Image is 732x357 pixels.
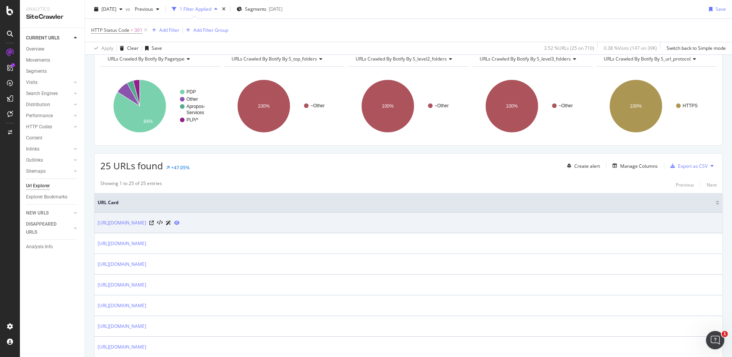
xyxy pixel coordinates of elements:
[26,67,79,75] a: Segments
[132,3,162,15] button: Previous
[269,6,283,12] div: [DATE]
[26,209,72,217] a: NEW URLS
[98,281,146,289] a: [URL][DOMAIN_NAME]
[26,90,72,98] a: Search Engines
[98,302,146,310] a: [URL][DOMAIN_NAME]
[193,27,228,33] div: Add Filter Group
[667,160,707,172] button: Export as CSV
[716,6,726,12] div: Save
[348,73,467,139] svg: A chart.
[26,182,50,190] div: Url Explorer
[574,163,600,169] div: Create alert
[559,103,573,108] text: ~Other
[117,42,139,54] button: Clear
[144,119,153,124] text: 84%
[354,53,462,65] h4: URLs Crawled By Botify By s_level2_folders
[26,13,78,21] div: SiteCrawler
[26,34,59,42] div: CURRENT URLS
[100,180,162,189] div: Showing 1 to 25 of 25 entries
[26,156,72,164] a: Outlinks
[26,101,72,109] a: Distribution
[26,167,72,175] a: Sitemaps
[707,182,717,188] div: Next
[98,323,146,330] a: [URL][DOMAIN_NAME]
[706,331,724,349] iframe: Intercom live chat
[134,25,142,36] span: 301
[183,26,228,35] button: Add Filter Group
[26,56,79,64] a: Movements
[186,97,198,102] text: Other
[676,180,694,189] button: Previous
[26,220,72,236] a: DISAPPEARED URLS
[108,56,185,62] span: URLs Crawled By Botify By pagetype
[310,103,325,108] text: ~Other
[101,45,113,51] div: Apply
[232,56,317,62] span: URLs Crawled By Botify By s_top_folders
[100,159,163,172] span: 25 URLs found
[101,6,116,12] span: 2025 Sep. 6th
[149,26,180,35] button: Add Filter
[506,103,518,109] text: 100%
[26,79,72,87] a: Visits
[127,45,139,51] div: Clear
[630,103,642,109] text: 100%
[26,193,67,201] div: Explorer Bookmarks
[26,6,78,13] div: Analytics
[676,182,694,188] div: Previous
[706,3,726,15] button: Save
[106,53,214,65] h4: URLs Crawled By Botify By pagetype
[221,5,227,13] div: times
[180,6,211,12] div: 1 Filter Applied
[149,221,154,225] a: Visit Online Page
[26,209,49,217] div: NEW URLS
[98,260,146,268] a: [URL][DOMAIN_NAME]
[707,180,717,189] button: Next
[26,45,44,53] div: Overview
[186,117,198,123] text: PLP/*
[564,160,600,172] button: Create alert
[152,45,162,51] div: Save
[663,42,726,54] button: Switch back to Simple mode
[609,161,658,170] button: Manage Columns
[230,53,338,65] h4: URLs Crawled By Botify By s_top_folders
[544,45,594,51] div: 3.52 % URLs ( 25 on 710 )
[26,156,43,164] div: Outlinks
[26,79,38,87] div: Visits
[98,219,146,227] a: [URL][DOMAIN_NAME]
[98,199,714,206] span: URL Card
[478,53,586,65] h4: URLs Crawled By Botify By s_level3_folders
[132,6,153,12] span: Previous
[159,27,180,33] div: Add Filter
[131,27,133,33] span: =
[26,67,47,75] div: Segments
[26,56,50,64] div: Movements
[26,123,72,131] a: HTTP Codes
[26,101,50,109] div: Distribution
[435,103,449,108] text: ~Other
[245,6,266,12] span: Segments
[678,163,707,169] div: Export as CSV
[98,343,146,351] a: [URL][DOMAIN_NAME]
[604,56,691,62] span: URLs Crawled By Botify By s_url_protocol
[171,164,190,171] div: +47.05%
[26,134,42,142] div: Content
[174,219,180,227] a: URL Inspection
[142,42,162,54] button: Save
[604,45,657,51] div: 0.38 % Visits ( 147 on 39K )
[26,243,53,251] div: Analysis Info
[26,145,72,153] a: Inlinks
[91,3,126,15] button: [DATE]
[480,56,571,62] span: URLs Crawled By Botify By s_level3_folders
[722,331,728,337] span: 1
[186,104,205,109] text: Apropos-
[26,220,65,236] div: DISAPPEARED URLS
[472,73,591,139] div: A chart.
[258,103,270,109] text: 100%
[596,73,716,139] svg: A chart.
[224,73,343,139] svg: A chart.
[26,182,79,190] a: Url Explorer
[26,167,46,175] div: Sitemaps
[26,193,79,201] a: Explorer Bookmarks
